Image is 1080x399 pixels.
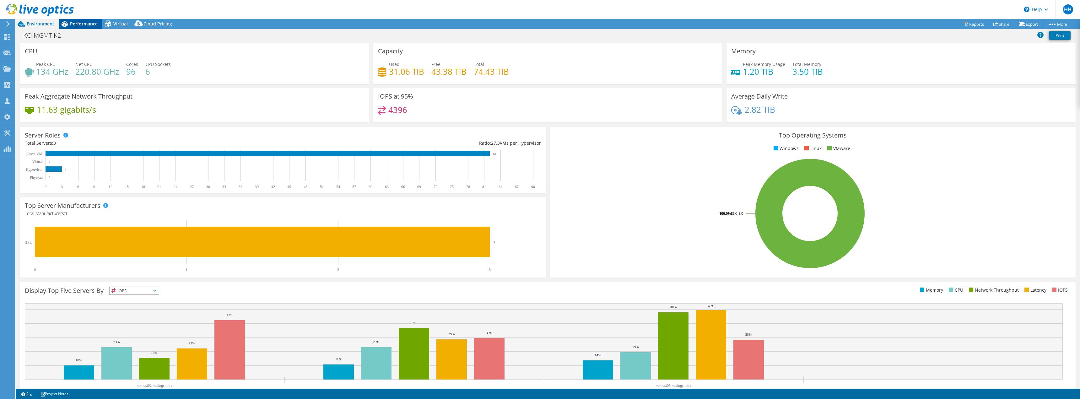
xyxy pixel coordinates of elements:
span: Used [389,61,400,67]
a: 2 [17,390,36,398]
text: 3 [61,185,63,189]
a: Share [989,19,1014,29]
a: More [1043,19,1072,29]
text: 3 [65,168,67,171]
span: Environment [27,21,54,27]
text: HPE [24,240,32,245]
span: Virtual [113,21,128,27]
li: VMware [826,145,850,152]
span: IOPS [110,287,159,294]
text: 2 [337,267,339,272]
text: 22% [189,341,195,345]
text: 0 [49,176,50,179]
text: 28% [745,332,752,336]
span: Free [431,61,440,67]
h3: Memory [731,48,756,55]
text: 63 [385,185,389,189]
text: 27 [190,185,194,189]
text: 39 [255,185,259,189]
text: 6 [77,185,79,189]
text: 18 [141,185,145,189]
h4: 220.80 GHz [75,68,119,75]
h3: Average Daily Write [731,93,788,100]
li: CPU [947,287,963,294]
text: 15% [151,351,157,354]
span: Performance [70,21,98,27]
text: 3 [493,240,495,244]
h3: Peak Aggregate Network Throughput [25,93,132,100]
span: Total [474,61,484,67]
text: 30 [206,185,210,189]
text: 60 [369,185,372,189]
text: 1 [186,267,187,272]
text: 54 [336,185,340,189]
h4: 6 [145,68,171,75]
text: 90 [531,185,535,189]
span: Peak CPU [36,61,56,67]
span: Cores [126,61,138,67]
a: Print [1049,31,1071,40]
text: Physical [30,175,43,180]
text: 37% [411,321,417,325]
div: Ratio: VMs per Hypervisor [283,140,541,147]
li: Windows [772,145,799,152]
text: 42% [227,313,233,317]
h4: 4396 [388,106,407,113]
text: 9 [93,185,95,189]
span: Net CPU [75,61,93,67]
text: 29% [448,332,455,336]
li: Network Throughput [967,287,1019,294]
text: Guest VM [27,152,42,156]
a: Reports [959,19,989,29]
h3: Capacity [378,48,403,55]
text: 49% [708,304,714,308]
text: 23% [373,340,379,344]
text: 15 [125,185,129,189]
h4: 96 [126,68,138,75]
h4: 74.43 TiB [474,68,509,75]
h3: IOPS at 95% [378,93,413,100]
text: 10% [76,358,82,362]
h3: Top Operating Systems [555,132,1071,139]
text: 84 [499,185,502,189]
h3: Server Roles [25,132,61,139]
h4: 43.38 TiB [431,68,467,75]
text: 78 [466,185,470,189]
tspan: ESXi 8.0 [731,211,743,216]
li: IOPS [1050,287,1068,294]
span: HH [1063,4,1073,14]
text: 12 [109,185,112,189]
li: Linux [803,145,822,152]
text: 66 [401,185,405,189]
text: 36 [239,185,242,189]
span: Cloud Pricing [143,21,172,27]
text: ko-host05.konings.intra [656,383,692,388]
h4: 11.63 gigabits/s [37,106,96,113]
text: 75 [450,185,454,189]
text: 57 [352,185,356,189]
text: 82 [493,152,496,155]
text: 48% [670,305,677,309]
svg: \n [1024,7,1029,12]
h4: 134 GHz [36,68,68,75]
text: 11% [335,357,342,361]
text: ko-host02.konings.intra [137,383,173,388]
span: 3 [53,140,56,146]
text: 3 [489,267,491,272]
text: 72 [434,185,437,189]
text: 45 [287,185,291,189]
h4: 3.50 TiB [792,68,823,75]
text: 87 [515,185,519,189]
h4: 2.82 TiB [745,106,775,113]
text: 42 [271,185,275,189]
h4: 1.20 TiB [743,68,785,75]
span: Peak Memory Usage [743,61,785,67]
text: 0 [49,160,50,163]
h4: 31.06 TiB [389,68,424,75]
text: 33 [222,185,226,189]
h1: KO-MGMT-K2 [20,32,71,39]
text: Hypervisor [26,167,43,172]
h4: Total Manufacturers: [25,210,541,217]
tspan: 100.0% [719,211,731,216]
span: CPU Sockets [145,61,171,67]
